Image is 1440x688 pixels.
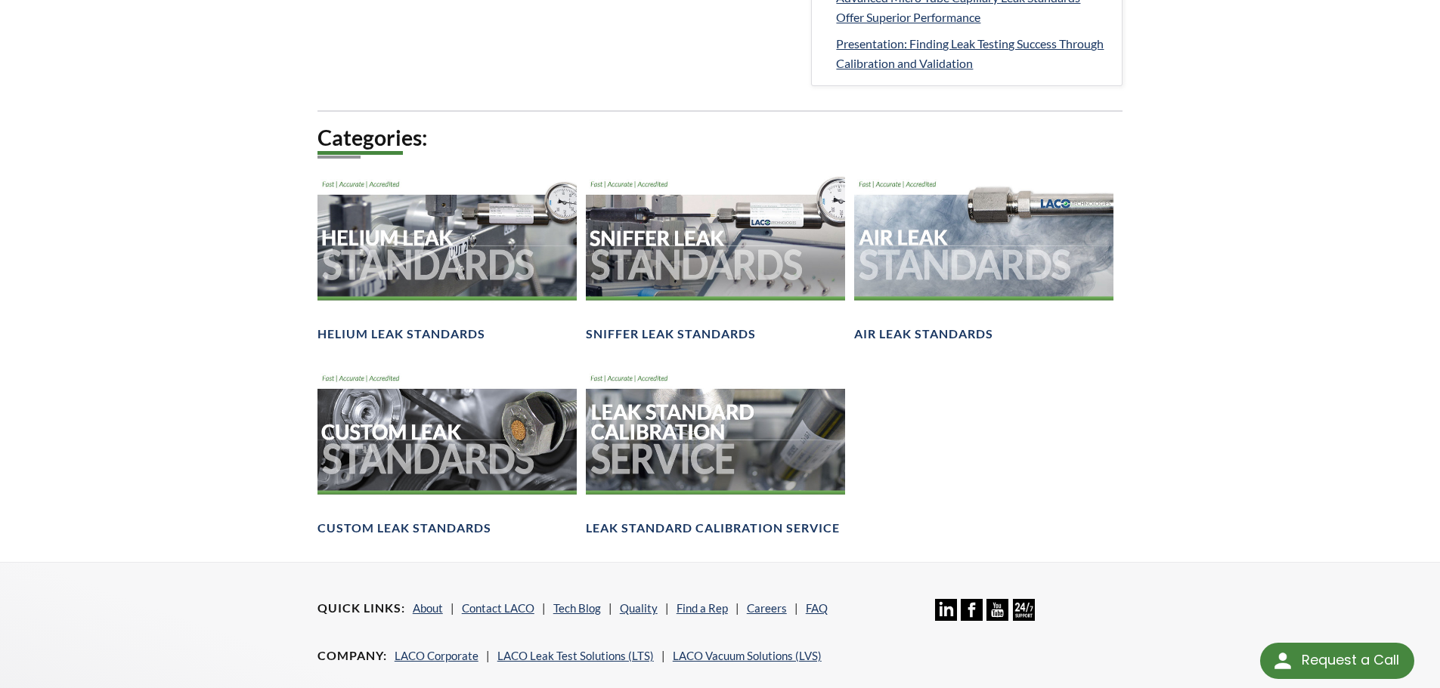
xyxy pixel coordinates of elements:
a: LACO Corporate [395,649,478,662]
h4: Leak Standard Calibration Service [586,520,840,536]
img: round button [1271,649,1295,673]
a: Presentation: Finding Leak Testing Success Through Calibration and Validation [836,34,1110,73]
a: Sniffer Leak Standards headerSniffer Leak Standards [586,173,845,343]
a: Helium Leak Standards headerHelium Leak Standards [317,173,577,343]
h4: Air Leak Standards [854,326,993,342]
a: Tech Blog [553,601,601,615]
a: 24/7 Support [1013,609,1035,623]
a: About [413,601,443,615]
h4: Helium Leak Standards [317,326,485,342]
span: Presentation: Finding Leak Testing Success Through Calibration and Validation [836,36,1104,70]
img: 24/7 Support Icon [1013,599,1035,621]
a: Contact LACO [462,601,534,615]
a: LACO Leak Test Solutions (LTS) [497,649,654,662]
a: Customer Leak Standards headerCustom Leak Standards [317,367,577,537]
h4: Company [317,648,387,664]
h4: Sniffer Leak Standards [586,326,756,342]
div: Request a Call [1260,643,1414,679]
a: Air Leak Standards headerAir Leak Standards [854,173,1113,343]
a: Leak Standard Calibration Service headerLeak Standard Calibration Service [586,367,845,537]
div: Request a Call [1302,643,1399,677]
a: Quality [620,601,658,615]
a: Careers [747,601,787,615]
h4: Custom Leak Standards [317,520,491,536]
h4: Quick Links [317,600,405,616]
a: FAQ [806,601,828,615]
h2: Categories: [317,124,1123,152]
a: Find a Rep [677,601,728,615]
a: LACO Vacuum Solutions (LVS) [673,649,822,662]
